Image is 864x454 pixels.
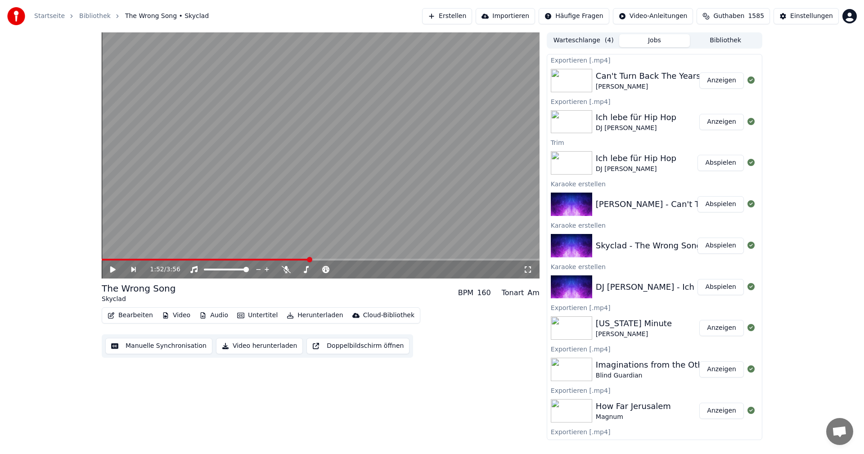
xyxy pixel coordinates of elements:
[102,295,175,304] div: Skyclad
[105,338,212,354] button: Manuelle Synchronisation
[547,385,762,396] div: Exportieren [.mp4]
[547,261,762,272] div: Karaoke erstellen
[539,8,609,24] button: Häufige Fragen
[699,114,744,130] button: Anzeigen
[596,152,676,165] div: Ich lebe für Hip Hop
[596,371,731,380] div: Blind Guardian
[596,400,671,413] div: How Far Jerusalem
[619,34,690,47] button: Jobs
[502,288,524,298] div: Tonart
[104,309,157,322] button: Bearbeiten
[477,288,491,298] div: 160
[547,426,762,437] div: Exportieren [.mp4]
[790,12,833,21] div: Einstellungen
[7,7,25,25] img: youka
[697,238,744,254] button: Abspielen
[605,36,614,45] span: ( 4 )
[596,239,702,252] div: Skyclad - The Wrong Song
[697,8,770,24] button: Guthaben1585
[216,338,303,354] button: Video herunterladen
[596,198,776,211] div: [PERSON_NAME] - Can't Turn Back The Years
[596,82,701,91] div: [PERSON_NAME]
[34,12,209,21] nav: breadcrumb
[596,281,763,293] div: DJ [PERSON_NAME] - Ich lebe für Hip Hop
[596,317,672,330] div: [US_STATE] Minute
[547,178,762,189] div: Karaoke erstellen
[547,54,762,65] div: Exportieren [.mp4]
[283,309,346,322] button: Herunterladen
[697,279,744,295] button: Abspielen
[150,265,164,274] span: 1:52
[596,70,701,82] div: Can't Turn Back The Years
[690,34,761,47] button: Bibliothek
[476,8,535,24] button: Importieren
[774,8,839,24] button: Einstellungen
[102,282,175,295] div: The Wrong Song
[458,288,473,298] div: BPM
[158,309,194,322] button: Video
[596,413,671,422] div: Magnum
[547,137,762,148] div: Trim
[596,124,676,133] div: DJ [PERSON_NAME]
[613,8,693,24] button: Video-Anleitungen
[596,359,731,371] div: Imaginations from the Other Side
[826,418,853,445] a: Chat öffnen
[422,8,472,24] button: Erstellen
[547,302,762,313] div: Exportieren [.mp4]
[596,165,676,174] div: DJ [PERSON_NAME]
[596,111,676,124] div: Ich lebe für Hip Hop
[699,361,744,378] button: Anzeigen
[125,12,209,21] span: The Wrong Song • Skyclad
[196,309,232,322] button: Audio
[166,265,180,274] span: 3:56
[547,343,762,354] div: Exportieren [.mp4]
[234,309,281,322] button: Untertitel
[697,155,744,171] button: Abspielen
[699,72,744,89] button: Anzeigen
[713,12,744,21] span: Guthaben
[527,288,540,298] div: Am
[548,34,619,47] button: Warteschlange
[596,330,672,339] div: [PERSON_NAME]
[547,220,762,230] div: Karaoke erstellen
[697,196,744,212] button: Abspielen
[748,12,764,21] span: 1585
[363,311,414,320] div: Cloud-Bibliothek
[547,96,762,107] div: Exportieren [.mp4]
[79,12,111,21] a: Bibliothek
[306,338,409,354] button: Doppelbildschirm öffnen
[150,265,171,274] div: /
[34,12,65,21] a: Startseite
[699,320,744,336] button: Anzeigen
[699,403,744,419] button: Anzeigen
